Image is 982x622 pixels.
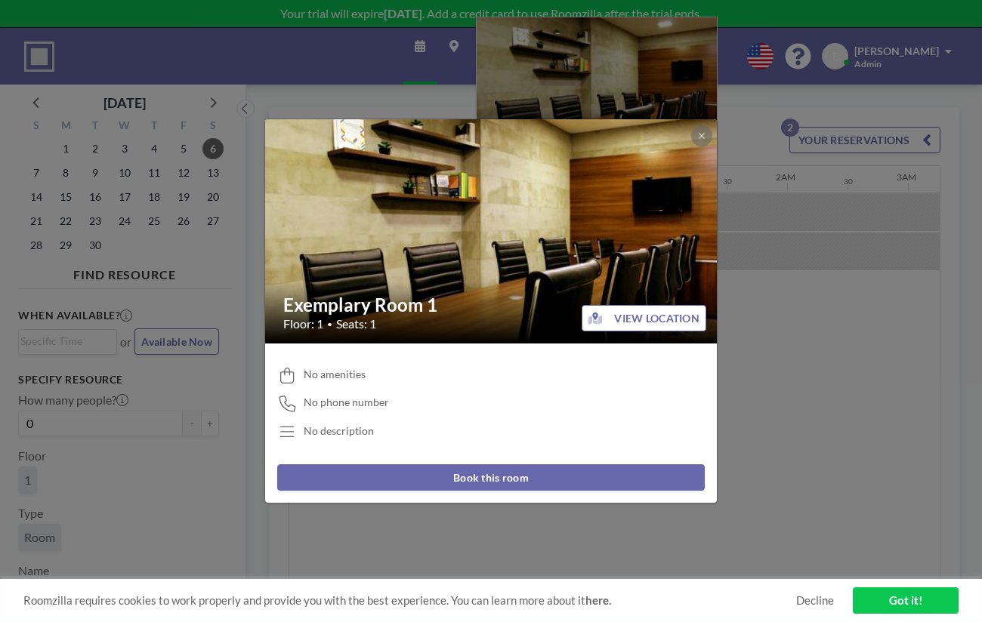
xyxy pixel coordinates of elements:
span: No amenities [304,368,366,381]
a: Got it! [853,587,959,614]
span: • [327,319,332,330]
a: here. [585,593,611,607]
div: No description [304,424,374,438]
h2: Exemplary Room 1 [283,294,700,316]
span: No phone number [304,396,389,409]
img: 537.jpg [265,81,718,383]
a: Decline [796,593,834,608]
span: Roomzilla requires cookies to work properly and provide you with the best experience. You can lea... [23,593,796,608]
span: Seats: 1 [336,316,376,331]
button: VIEW LOCATION [582,305,706,331]
span: Floor: 1 [283,316,323,331]
button: Book this room [277,464,705,491]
